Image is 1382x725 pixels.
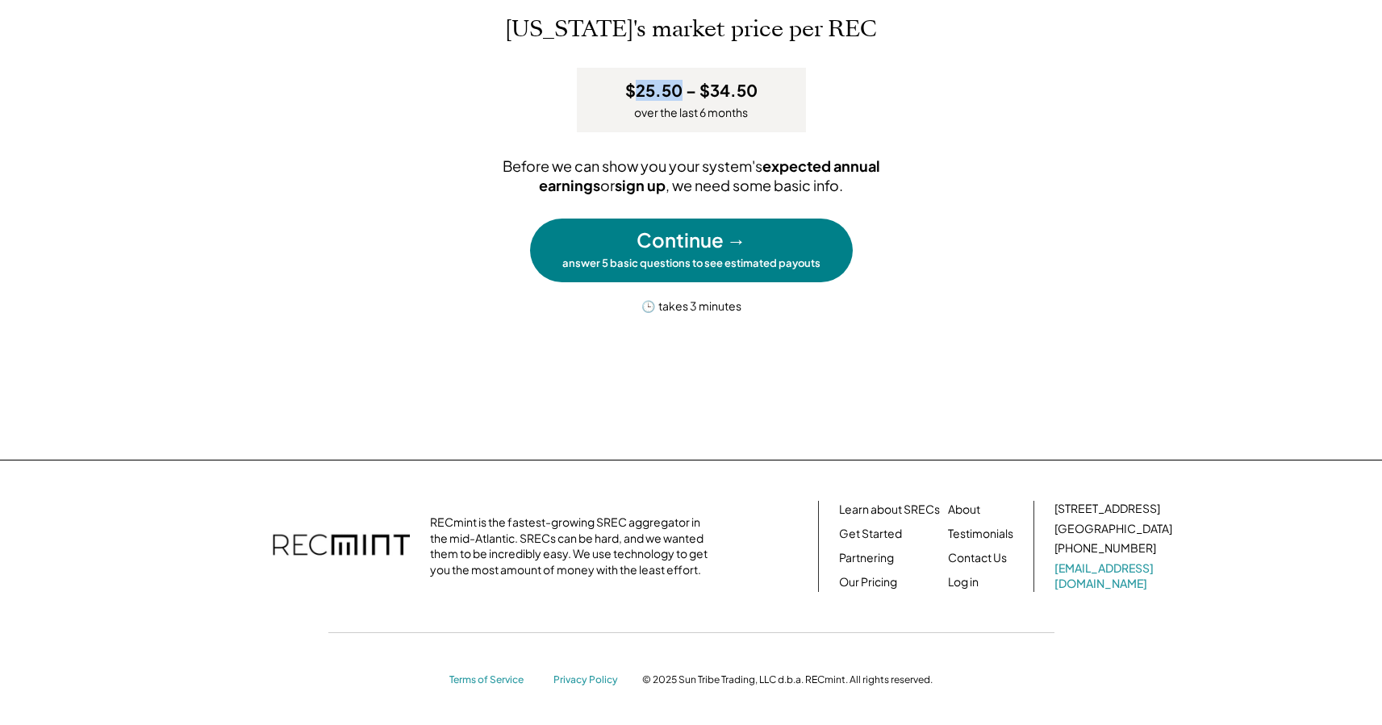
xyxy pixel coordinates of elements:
[948,574,979,590] a: Log in
[1054,560,1175,592] a: [EMAIL_ADDRESS][DOMAIN_NAME]
[948,526,1013,542] a: Testimonials
[539,156,883,194] strong: expected annual earnings
[839,502,940,518] a: Learn about SRECs
[449,673,538,687] a: Terms of Service
[1054,521,1172,537] div: [GEOGRAPHIC_DATA]
[553,673,626,687] a: Privacy Policy
[641,294,741,315] div: 🕒 takes 3 minutes
[615,176,666,194] strong: sign up
[1054,540,1156,556] div: [PHONE_NUMBER]
[625,80,758,101] h3: $25.50 – $34.50
[273,518,410,574] img: recmint-logotype%403x.png
[642,673,933,686] div: © 2025 Sun Tribe Trading, LLC d.b.a. RECmint. All rights reserved.
[562,256,820,270] div: answer 5 basic questions to see estimated payouts
[430,515,716,577] div: RECmint is the fastest-growing SREC aggregator in the mid-Atlantic. SRECs can be hard, and we wan...
[839,526,902,542] a: Get Started
[344,16,1038,44] h2: [US_STATE]'s market price per REC
[449,156,933,194] div: Before we can show you your system's or , we need some basic info.
[637,227,746,254] div: Continue →
[839,574,897,590] a: Our Pricing
[634,105,748,121] div: over the last 6 months
[948,550,1007,566] a: Contact Us
[839,550,894,566] a: Partnering
[1054,501,1160,517] div: [STREET_ADDRESS]
[948,502,980,518] a: About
